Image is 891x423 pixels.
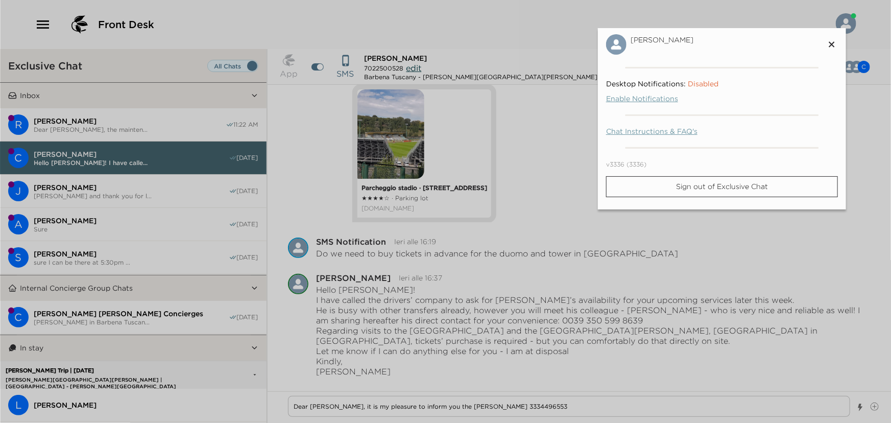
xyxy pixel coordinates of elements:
[606,96,822,102] a: Enable Notifications
[606,34,627,55] img: User
[606,81,822,87] span: Desktop Notifications:
[606,161,646,168] span: v3336 (3336)
[676,182,768,191] p: Sign out of Exclusive Chat
[688,79,718,88] span: Disabled
[606,176,838,197] button: Sign out of Exclusive Chat
[631,36,759,44] span: [PERSON_NAME]
[606,128,822,135] a: Chat Instructions & FAQ's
